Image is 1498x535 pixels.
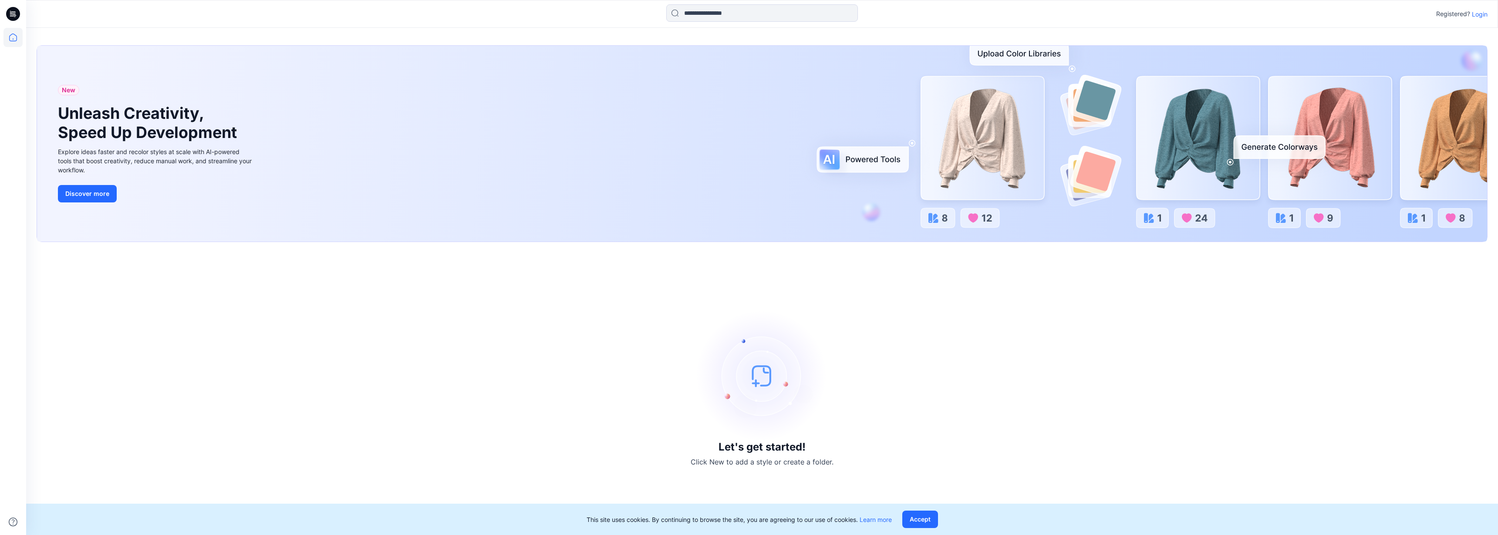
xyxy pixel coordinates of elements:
[860,516,892,523] a: Learn more
[58,185,254,202] a: Discover more
[902,511,938,528] button: Accept
[58,185,117,202] button: Discover more
[587,515,892,524] p: This site uses cookies. By continuing to browse the site, you are agreeing to our use of cookies.
[58,104,241,141] h1: Unleash Creativity, Speed Up Development
[1472,10,1488,19] p: Login
[62,85,75,95] span: New
[697,310,827,441] img: empty-state-image.svg
[719,441,806,453] h3: Let's get started!
[691,457,833,467] p: Click New to add a style or create a folder.
[58,147,254,175] div: Explore ideas faster and recolor styles at scale with AI-powered tools that boost creativity, red...
[1436,9,1470,19] p: Registered?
